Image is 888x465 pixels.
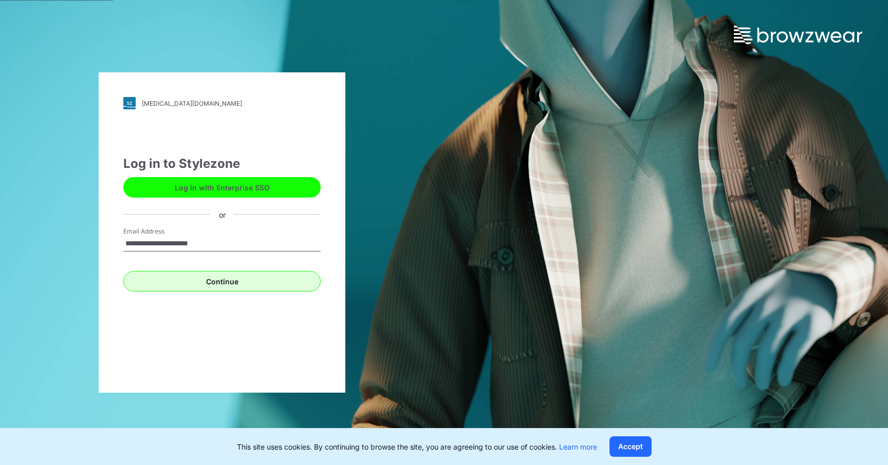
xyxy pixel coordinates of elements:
[559,442,597,451] a: Learn more
[123,227,195,236] label: Email Address
[123,97,321,109] a: [MEDICAL_DATA][DOMAIN_NAME]
[237,441,597,452] p: This site uses cookies. By continuing to browse the site, you are agreeing to our use of cookies.
[123,271,321,292] button: Continue
[123,154,321,173] div: Log in to Stylezone
[211,209,234,220] div: or
[609,436,652,457] button: Accept
[142,100,242,107] div: [MEDICAL_DATA][DOMAIN_NAME]
[734,26,862,44] img: browzwear-logo.73288ffb.svg
[123,97,136,109] img: svg+xml;base64,PHN2ZyB3aWR0aD0iMjgiIGhlaWdodD0iMjgiIHZpZXdCb3g9IjAgMCAyOCAyOCIgZmlsbD0ibm9uZSIgeG...
[123,177,321,198] button: Log in with Enterprise SSO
